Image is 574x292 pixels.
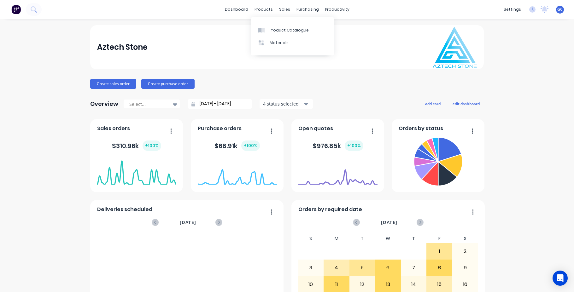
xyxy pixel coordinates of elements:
[324,260,349,276] div: 4
[141,79,195,89] button: Create purchase order
[276,5,293,14] div: sales
[453,260,478,276] div: 9
[298,260,324,276] div: 3
[298,206,362,213] span: Orders by required date
[421,100,445,108] button: add card
[448,100,484,108] button: edit dashboard
[399,125,443,132] span: Orders by status
[270,27,309,33] div: Product Catalogue
[401,260,426,276] div: 7
[349,234,375,243] div: T
[401,234,427,243] div: T
[214,140,260,151] div: $ 68.91k
[313,140,363,151] div: $ 976.85k
[501,5,524,14] div: settings
[112,140,161,151] div: $ 310.96k
[553,271,568,286] div: Open Intercom Messenger
[263,100,303,107] div: 4 status selected
[381,219,397,226] span: [DATE]
[90,79,136,89] button: Create sales order
[251,24,334,36] a: Product Catalogue
[241,140,260,151] div: + 100 %
[375,234,401,243] div: W
[198,125,242,132] span: Purchase orders
[143,140,161,151] div: + 100 %
[375,260,401,276] div: 6
[222,5,251,14] a: dashboard
[557,7,563,12] span: GC
[251,37,334,49] a: Materials
[427,243,452,259] div: 1
[270,40,289,46] div: Materials
[298,234,324,243] div: S
[97,125,130,132] span: Sales orders
[293,5,322,14] div: purchasing
[350,260,375,276] div: 5
[11,5,21,14] img: Factory
[180,219,196,226] span: [DATE]
[453,243,478,259] div: 2
[345,140,363,151] div: + 100 %
[452,234,478,243] div: S
[298,125,333,132] span: Open quotes
[427,260,452,276] div: 8
[260,99,313,109] button: 4 status selected
[251,5,276,14] div: products
[322,5,353,14] div: productivity
[97,41,148,54] div: Aztech Stone
[433,27,477,68] img: Aztech Stone
[426,234,452,243] div: F
[324,234,349,243] div: M
[90,98,118,110] div: Overview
